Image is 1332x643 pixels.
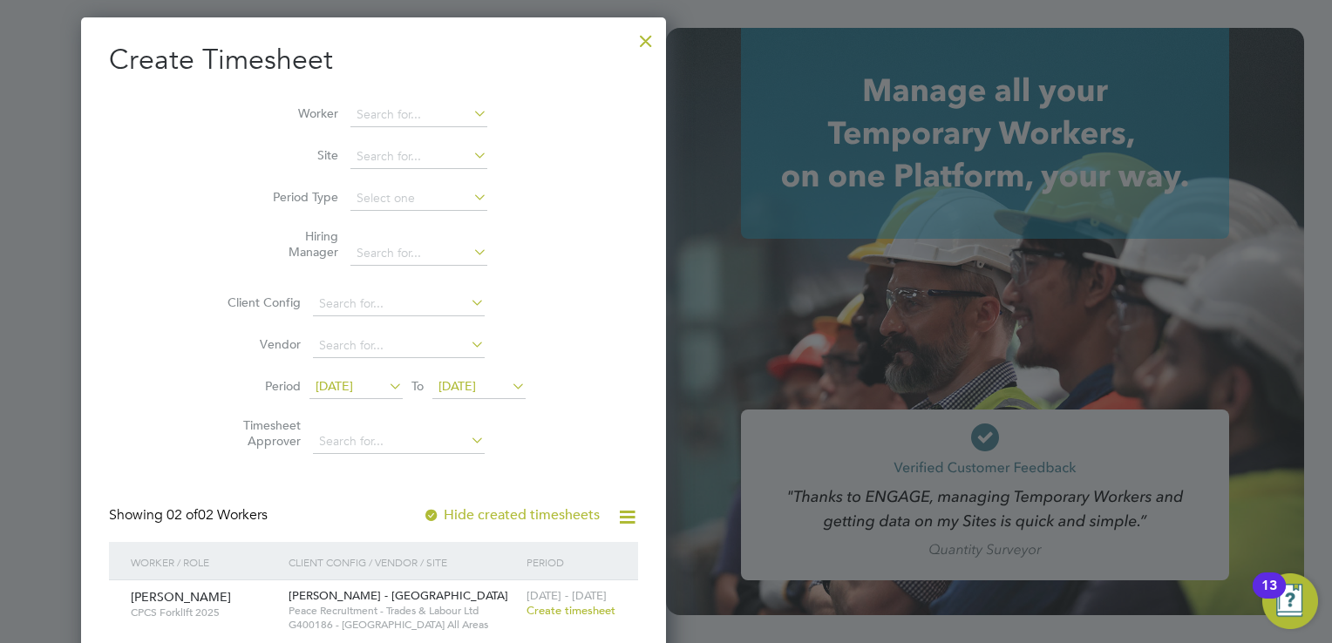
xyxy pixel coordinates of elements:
[289,588,508,603] span: [PERSON_NAME] - [GEOGRAPHIC_DATA]
[260,228,338,260] label: Hiring Manager
[260,189,338,205] label: Period Type
[1262,573,1318,629] button: Open Resource Center, 13 new notifications
[109,506,271,525] div: Showing
[350,145,487,169] input: Search for...
[522,542,621,582] div: Period
[166,506,198,524] span: 02 of
[313,334,485,358] input: Search for...
[284,542,521,582] div: Client Config / Vendor / Site
[222,336,301,352] label: Vendor
[313,430,485,454] input: Search for...
[527,603,615,618] span: Create timesheet
[313,292,485,316] input: Search for...
[350,186,487,211] input: Select one
[350,241,487,266] input: Search for...
[109,42,638,78] h2: Create Timesheet
[1261,585,1277,608] div: 13
[222,294,301,310] label: Client Config
[289,604,517,618] span: Peace Recruitment - Trades & Labour Ltd
[316,378,353,394] span: [DATE]
[131,606,275,619] span: CPCS Forklift 2025
[260,147,338,163] label: Site
[126,542,284,582] div: Worker / Role
[527,588,607,603] span: [DATE] - [DATE]
[166,506,268,524] span: 02 Workers
[222,417,301,449] label: Timesheet Approver
[406,375,429,397] span: To
[222,378,301,394] label: Period
[260,105,338,121] label: Worker
[438,378,476,394] span: [DATE]
[131,589,231,605] span: [PERSON_NAME]
[423,506,600,524] label: Hide created timesheets
[350,103,487,127] input: Search for...
[289,618,517,632] span: G400186 - [GEOGRAPHIC_DATA] All Areas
